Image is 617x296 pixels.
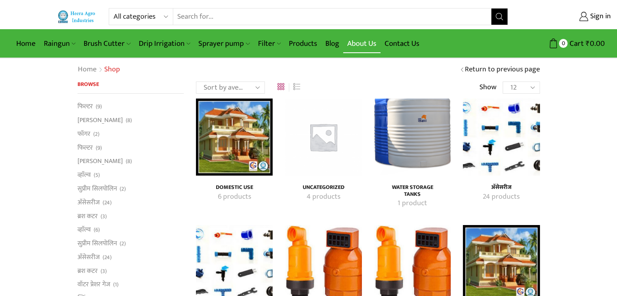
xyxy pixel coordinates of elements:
span: (3) [101,267,107,275]
a: फिल्टर [77,141,93,154]
h4: Uncategorized [294,184,353,191]
a: [PERSON_NAME] [77,154,123,168]
a: Home [77,64,97,75]
a: अ‍ॅसेसरीज [77,250,100,264]
a: व्हाॅल्व [77,223,91,237]
mark: 1 product [398,198,427,209]
a: Visit product category Water Storage Tanks [383,198,442,209]
span: (1) [113,281,118,289]
select: Shop order [196,82,265,94]
a: वॉटर प्रेशर गेज [77,278,110,292]
span: Show [479,82,497,93]
span: Cart [568,38,584,49]
a: Visit product category अ‍ॅसेसरीज [472,184,531,191]
a: Visit product category Domestic Use [205,184,264,191]
a: Sign in [520,9,611,24]
a: 0 Cart ₹0.00 [516,36,605,51]
span: Browse [77,79,99,89]
span: (2) [120,240,126,248]
a: Visit product category Domestic Use [205,192,264,202]
a: ब्रश कटर [77,209,98,223]
span: (2) [93,130,99,138]
span: (5) [94,171,100,179]
span: ₹ [586,37,590,50]
a: Products [285,34,321,53]
h4: अ‍ॅसेसरीज [472,184,531,191]
h1: Shop [104,65,120,74]
a: Sprayer pump [194,34,254,53]
a: Raingun [40,34,80,53]
a: Contact Us [381,34,424,53]
mark: 24 products [483,192,520,202]
span: (6) [94,226,100,234]
span: (24) [103,253,112,262]
span: 0 [559,39,568,47]
a: Return to previous page [465,64,540,75]
a: सुप्रीम सिलपोलिन [77,182,117,195]
mark: 4 products [307,192,340,202]
span: (2) [120,185,126,193]
img: Water Storage Tanks [374,99,451,175]
nav: Breadcrumb [77,64,120,75]
h4: Water Storage Tanks [383,184,442,198]
img: Uncategorized [285,99,361,175]
a: About Us [343,34,381,53]
span: Sign in [588,11,611,22]
h4: Domestic Use [205,184,264,191]
span: (24) [103,199,112,207]
a: Visit product category Uncategorized [285,99,361,175]
a: सुप्रीम सिलपोलिन [77,237,117,251]
input: Search for... [173,9,492,25]
a: Brush Cutter [80,34,134,53]
a: फॉगर [77,127,90,141]
span: (9) [96,144,102,152]
a: अ‍ॅसेसरीज [77,195,100,209]
a: ब्रश कटर [77,264,98,278]
bdi: 0.00 [586,37,605,50]
a: Home [12,34,40,53]
a: [PERSON_NAME] [77,114,123,127]
a: व्हाॅल्व [77,168,91,182]
a: फिल्टर [77,102,93,113]
img: अ‍ॅसेसरीज [463,99,540,175]
a: Blog [321,34,343,53]
a: Visit product category अ‍ॅसेसरीज [472,192,531,202]
a: Drip Irrigation [135,34,194,53]
span: (8) [126,157,132,165]
button: Search button [491,9,507,25]
a: Visit product category Domestic Use [196,99,273,175]
a: Visit product category Water Storage Tanks [383,184,442,198]
span: (9) [96,103,102,111]
a: Filter [254,34,285,53]
a: Visit product category अ‍ॅसेसरीज [463,99,540,175]
a: Visit product category Water Storage Tanks [374,99,451,175]
img: Domestic Use [196,99,273,175]
span: (8) [126,116,132,124]
mark: 6 products [218,192,251,202]
span: (3) [101,212,107,221]
a: Visit product category Uncategorized [294,192,353,202]
a: Visit product category Uncategorized [294,184,353,191]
